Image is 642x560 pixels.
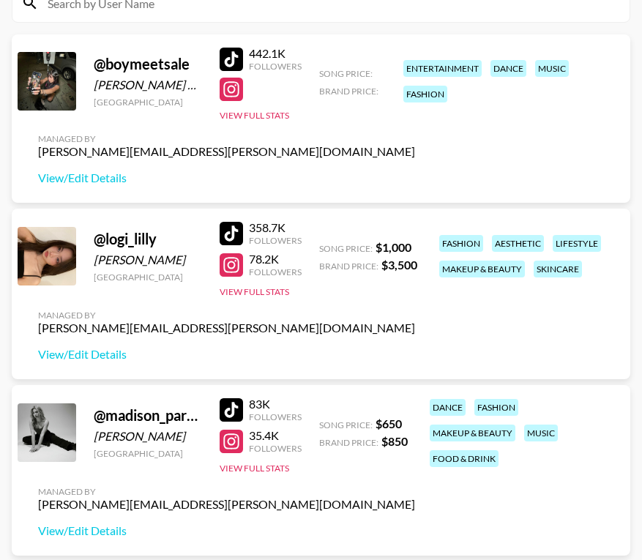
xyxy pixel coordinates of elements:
a: View/Edit Details [38,171,415,185]
div: 358.7K [249,220,302,235]
button: View Full Stats [220,286,289,297]
div: fashion [403,86,447,102]
div: [GEOGRAPHIC_DATA] [94,272,202,283]
div: Followers [249,411,302,422]
div: Managed By [38,310,415,321]
div: food & drink [430,450,499,467]
div: fashion [439,235,483,252]
div: aesthetic [492,235,544,252]
strong: $ 850 [381,434,408,448]
div: makeup & beauty [439,261,525,277]
a: View/Edit Details [38,523,415,538]
div: dance [490,60,526,77]
div: Managed By [38,133,415,144]
strong: $ 1,000 [376,240,411,254]
div: 442.1K [249,46,302,61]
strong: $ 650 [376,417,402,430]
div: Managed By [38,486,415,497]
div: music [535,60,569,77]
div: @ boymeetsale [94,55,202,73]
div: Followers [249,443,302,454]
div: music [524,425,558,441]
a: View/Edit Details [38,347,415,362]
div: @ logi_lilly [94,230,202,248]
button: View Full Stats [220,463,289,474]
span: Brand Price: [319,86,378,97]
span: Song Price: [319,419,373,430]
strong: $ 3,500 [381,258,417,272]
div: Followers [249,61,302,72]
div: [PERSON_NAME] [94,429,202,444]
div: 83K [249,397,302,411]
span: Brand Price: [319,437,378,448]
div: [PERSON_NAME][EMAIL_ADDRESS][PERSON_NAME][DOMAIN_NAME] [38,497,415,512]
div: lifestyle [553,235,601,252]
div: @ madison_parkinson1 [94,406,202,425]
div: [PERSON_NAME][EMAIL_ADDRESS][PERSON_NAME][DOMAIN_NAME] [38,321,415,335]
span: Song Price: [319,68,373,79]
div: 35.4K [249,428,302,443]
span: Song Price: [319,243,373,254]
div: Followers [249,266,302,277]
div: [PERSON_NAME][EMAIL_ADDRESS][PERSON_NAME][DOMAIN_NAME] [38,144,415,159]
button: View Full Stats [220,110,289,121]
div: skincare [534,261,582,277]
div: [GEOGRAPHIC_DATA] [94,97,202,108]
div: [PERSON_NAME] de [PERSON_NAME] [94,78,202,92]
div: entertainment [403,60,482,77]
div: fashion [474,399,518,416]
div: dance [430,399,466,416]
div: [PERSON_NAME] [94,253,202,267]
span: Brand Price: [319,261,378,272]
div: Followers [249,235,302,246]
div: [GEOGRAPHIC_DATA] [94,448,202,459]
div: makeup & beauty [430,425,515,441]
div: 78.2K [249,252,302,266]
